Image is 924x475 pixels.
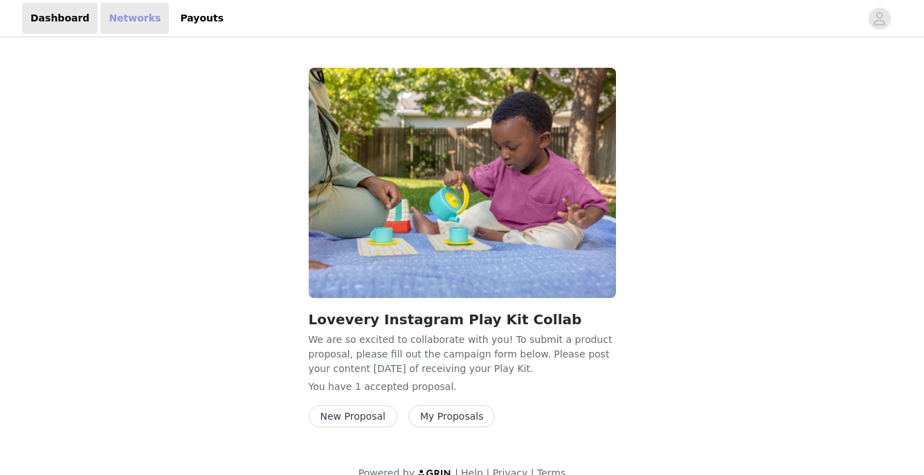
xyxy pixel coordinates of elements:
[22,3,98,34] a: Dashboard
[172,3,232,34] a: Payouts
[309,309,616,330] h2: Lovevery Instagram Play Kit Collab
[100,3,169,34] a: Networks
[873,8,886,30] div: avatar
[408,405,496,427] button: My Proposals
[309,333,616,374] p: We are so excited to collaborate with you! To submit a product proposal, please fill out the camp...
[309,405,397,427] button: New Proposal
[309,68,616,298] img: Lovevery
[309,380,616,394] p: You have 1 accepted proposal .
